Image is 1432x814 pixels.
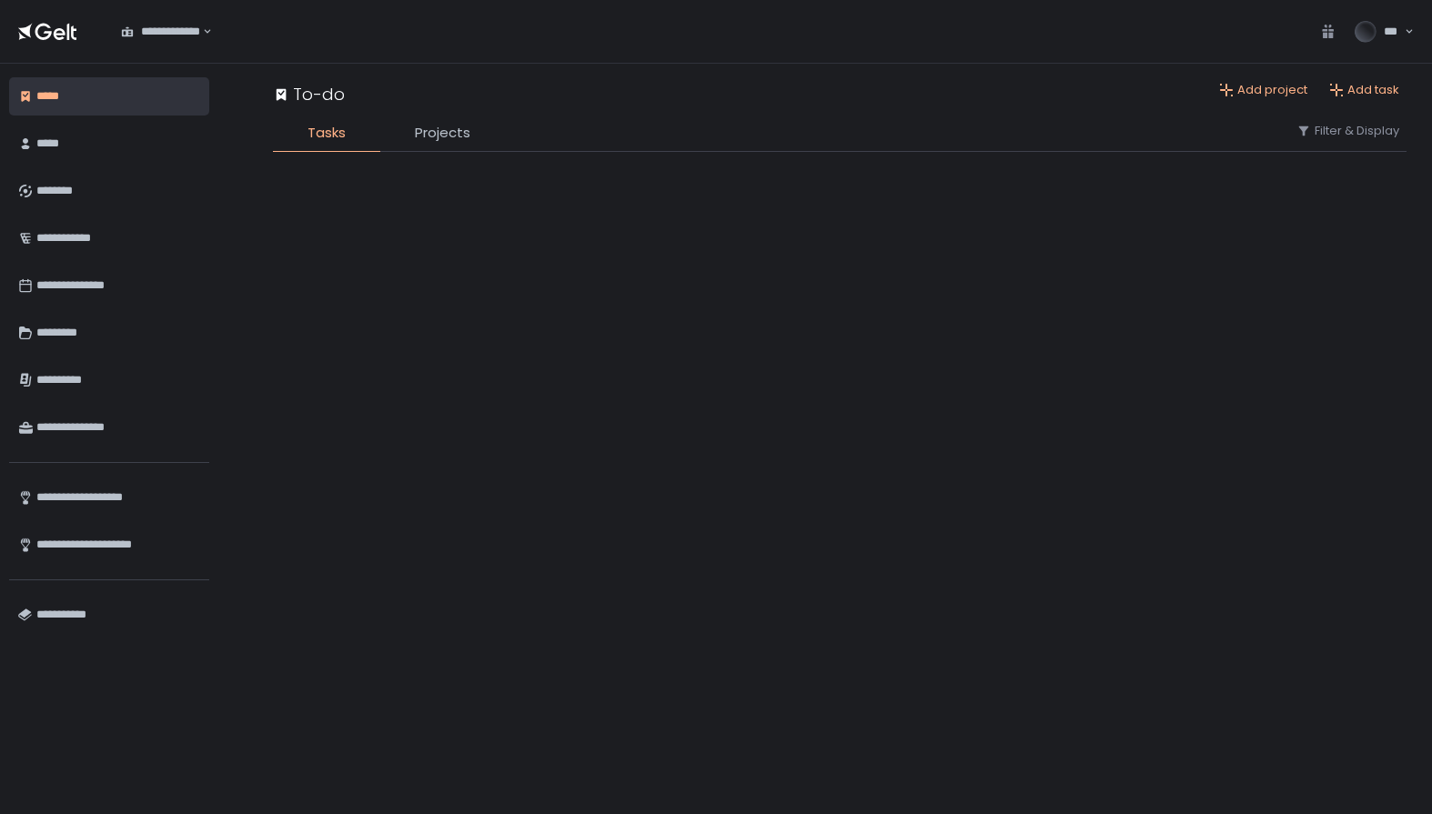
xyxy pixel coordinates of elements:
button: Add project [1219,82,1307,98]
span: Tasks [308,123,346,144]
span: Projects [415,123,470,144]
div: Search for option [109,13,212,51]
button: Filter & Display [1296,123,1399,139]
button: Add task [1329,82,1399,98]
div: To-do [273,82,345,106]
input: Search for option [200,23,201,41]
